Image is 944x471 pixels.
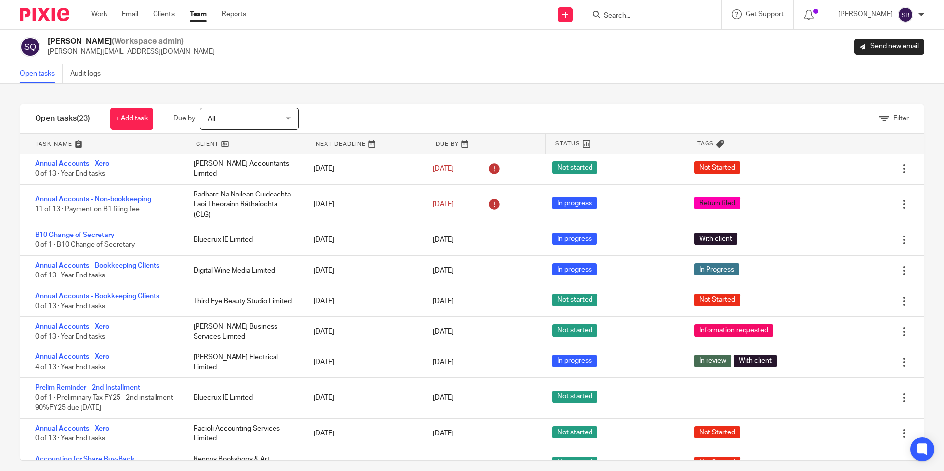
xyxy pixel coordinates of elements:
img: Pixie [20,8,69,21]
a: + Add task [110,108,153,130]
span: [DATE] [433,298,454,305]
div: [PERSON_NAME] Electrical Limited [184,348,303,378]
div: Third Eye Beauty Studio Limited [184,291,303,311]
span: Not Started [694,426,740,438]
span: [DATE] [433,394,454,401]
div: [DATE] [304,291,423,311]
div: [PERSON_NAME] Business Services Limited [184,317,303,347]
p: [PERSON_NAME][EMAIL_ADDRESS][DOMAIN_NAME] [48,47,215,57]
a: Send new email [854,39,924,55]
span: In progress [552,263,597,275]
div: Radharc Na Noilean Cuideachta Faoi Theorainn Ráthaíochta (CLG) [184,185,303,225]
span: In progress [552,355,597,367]
a: Prelim Reminder - 2nd Installment [35,384,140,391]
div: --- [694,393,702,403]
a: Annual Accounts - Bookkeeping Clients [35,293,159,300]
span: 0 of 13 · Year End tasks [35,435,105,442]
span: Not started [552,324,597,337]
span: In review [694,355,731,367]
h1: Open tasks [35,114,90,124]
div: [DATE] [304,424,423,443]
a: Clients [153,9,175,19]
a: Open tasks [20,64,63,83]
a: B10 Change of Secretary [35,232,115,238]
span: In progress [552,233,597,245]
div: [DATE] [304,230,423,250]
span: 0 of 1 · B10 Change of Secretary [35,241,135,248]
span: [DATE] [433,430,454,437]
span: 4 of 13 · Year End tasks [35,364,105,371]
span: [DATE] [433,201,454,208]
h2: [PERSON_NAME] [48,37,215,47]
div: Pacioli Accounting Services Limited [184,419,303,449]
span: Return filed [694,197,740,209]
span: [DATE] [433,359,454,366]
span: Tags [697,139,714,148]
span: Not Started [694,294,740,306]
span: Not started [552,294,597,306]
span: [DATE] [433,267,454,274]
span: (Workspace admin) [112,38,184,45]
a: Annual Accounts - Bookkeeping Clients [35,262,159,269]
a: Annual Accounts - Xero [35,160,109,167]
a: Email [122,9,138,19]
span: 0 of 13 · Year End tasks [35,333,105,340]
span: Not started [552,161,597,174]
div: Bluecrux IE Limited [184,230,303,250]
img: svg%3E [20,37,40,57]
div: [DATE] [304,261,423,280]
div: Digital Wine Media Limited [184,261,303,280]
span: Filter [893,115,909,122]
span: Not Started [694,161,740,174]
p: Due by [173,114,195,123]
span: Not started [552,457,597,469]
span: In Progress [694,263,739,275]
span: 11 of 13 · Payment on B1 filing fee [35,206,140,213]
span: With client [734,355,777,367]
span: Get Support [746,11,784,18]
p: [PERSON_NAME] [838,9,893,19]
span: [DATE] [433,328,454,335]
div: [DATE] [304,195,423,214]
div: Bluecrux IE Limited [184,388,303,408]
span: Not Started [694,457,740,469]
a: Work [91,9,107,19]
span: In progress [552,197,597,209]
div: [DATE] [304,353,423,372]
span: 0 of 13 · Year End tasks [35,303,105,310]
span: Status [555,139,580,148]
a: Annual Accounts - Xero [35,323,109,330]
span: 0 of 13 · Year End tasks [35,272,105,279]
div: [DATE] [304,322,423,342]
div: [DATE] [304,159,423,179]
div: [DATE] [304,388,423,408]
a: Annual Accounts - Xero [35,425,109,432]
div: [PERSON_NAME] Accountants Limited [184,154,303,184]
a: Team [190,9,207,19]
span: All [208,116,215,122]
span: [DATE] [433,236,454,243]
span: With client [694,233,737,245]
a: Annual Accounts - Non-bookkeeping [35,196,151,203]
img: svg%3E [898,7,913,23]
span: Not started [552,426,597,438]
a: Accounting for Share Buy-Back [35,456,135,463]
input: Search [603,12,692,21]
a: Audit logs [70,64,108,83]
span: (23) [77,115,90,122]
span: [DATE] [433,165,454,172]
a: Reports [222,9,246,19]
span: Information requested [694,324,773,337]
span: 0 of 1 · Preliminary Tax FY25 - 2nd installment 90%FY25 due [DATE] [35,394,173,412]
a: Annual Accounts - Xero [35,353,109,360]
span: 0 of 13 · Year End tasks [35,171,105,178]
span: Not started [552,391,597,403]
